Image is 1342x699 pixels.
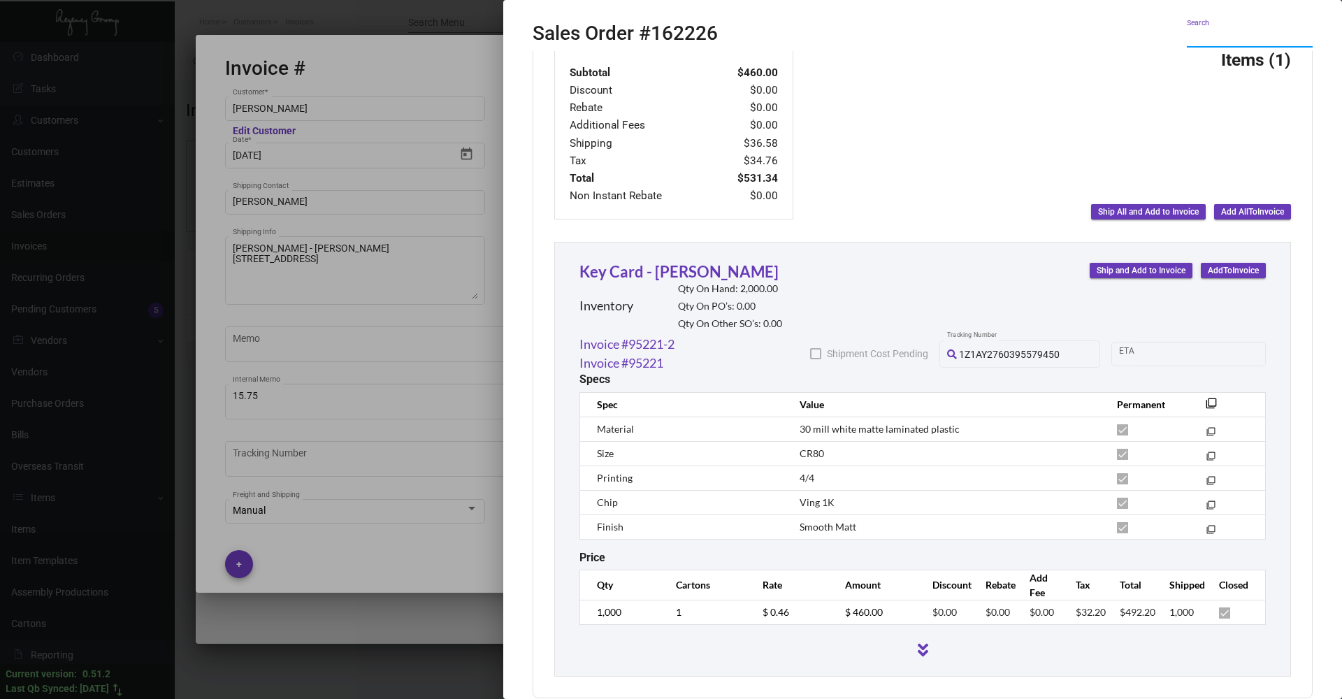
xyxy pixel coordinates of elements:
span: $0.00 [1030,606,1054,618]
th: Value [786,392,1103,417]
span: Ving 1K [800,496,835,508]
span: Ship and Add to Invoice [1097,265,1185,277]
th: Permanent [1103,392,1185,417]
td: Additional Fees [569,117,714,134]
td: $0.00 [714,187,779,205]
th: Tax [1062,570,1106,600]
td: $531.34 [714,170,779,187]
button: Add AllToInvoice [1214,204,1291,219]
td: Discount [569,82,714,99]
mat-icon: filter_none [1206,503,1215,512]
td: $0.00 [714,99,779,117]
span: Size [597,447,614,459]
td: Shipping [569,135,714,152]
td: $36.58 [714,135,779,152]
span: Add All To Invoice [1221,206,1284,218]
span: $492.20 [1120,606,1155,618]
button: Ship and Add to Invoice [1090,263,1192,278]
h2: Qty On PO’s: 0.00 [678,301,782,312]
span: $32.20 [1076,606,1106,618]
div: Current version: [6,667,77,682]
td: Tax [569,152,714,170]
td: $0.00 [714,82,779,99]
th: Total [1106,570,1155,600]
td: $34.76 [714,152,779,170]
h3: Items (1) [1221,50,1291,70]
a: Invoice #95221 [579,354,663,373]
td: Total [569,170,714,187]
span: CR80 [800,447,824,459]
span: 30 mill white matte laminated plastic [800,423,960,435]
span: $0.00 [986,606,1010,618]
th: Shipped [1155,570,1205,600]
mat-icon: filter_none [1206,430,1215,439]
mat-icon: filter_none [1206,454,1215,463]
th: Spec [580,392,786,417]
th: Amount [831,570,918,600]
th: Rate [749,570,831,600]
td: $0.00 [714,117,779,134]
button: Ship All and Add to Invoice [1091,204,1206,219]
th: Discount [918,570,972,600]
h2: Inventory [579,298,633,314]
a: Key Card - [PERSON_NAME] [579,262,779,281]
h2: Sales Order #162226 [533,22,718,45]
span: Printing [597,472,633,484]
div: 0.51.2 [82,667,110,682]
span: Ship All and Add to Invoice [1098,206,1199,218]
input: End date [1174,348,1241,359]
button: AddToInvoice [1201,263,1266,278]
h2: Price [579,551,605,564]
span: Finish [597,521,623,533]
div: Last Qb Synced: [DATE] [6,682,109,696]
h2: Qty On Hand: 2,000.00 [678,283,782,295]
span: 4/4 [800,472,814,484]
span: 1Z1AY2760395579450 [959,349,1060,360]
td: Rebate [569,99,714,117]
td: $460.00 [714,64,779,82]
mat-icon: filter_none [1206,479,1215,488]
span: 1,000 [1169,606,1194,618]
span: Add To Invoice [1208,265,1259,277]
span: Shipment Cost Pending [827,345,928,362]
th: Closed [1205,570,1266,600]
th: Rebate [972,570,1016,600]
span: Smooth Matt [800,521,856,533]
span: Chip [597,496,618,508]
h2: Qty On Other SO’s: 0.00 [678,318,782,330]
h2: Specs [579,373,610,386]
td: Subtotal [569,64,714,82]
span: $0.00 [932,606,957,618]
th: Cartons [662,570,749,600]
th: Qty [580,570,663,600]
a: Invoice #95221-2 [579,335,674,354]
mat-icon: filter_none [1206,402,1217,413]
input: Start date [1119,348,1162,359]
span: Material [597,423,634,435]
th: Add Fee [1016,570,1062,600]
td: Non Instant Rebate [569,187,714,205]
mat-icon: filter_none [1206,528,1215,537]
